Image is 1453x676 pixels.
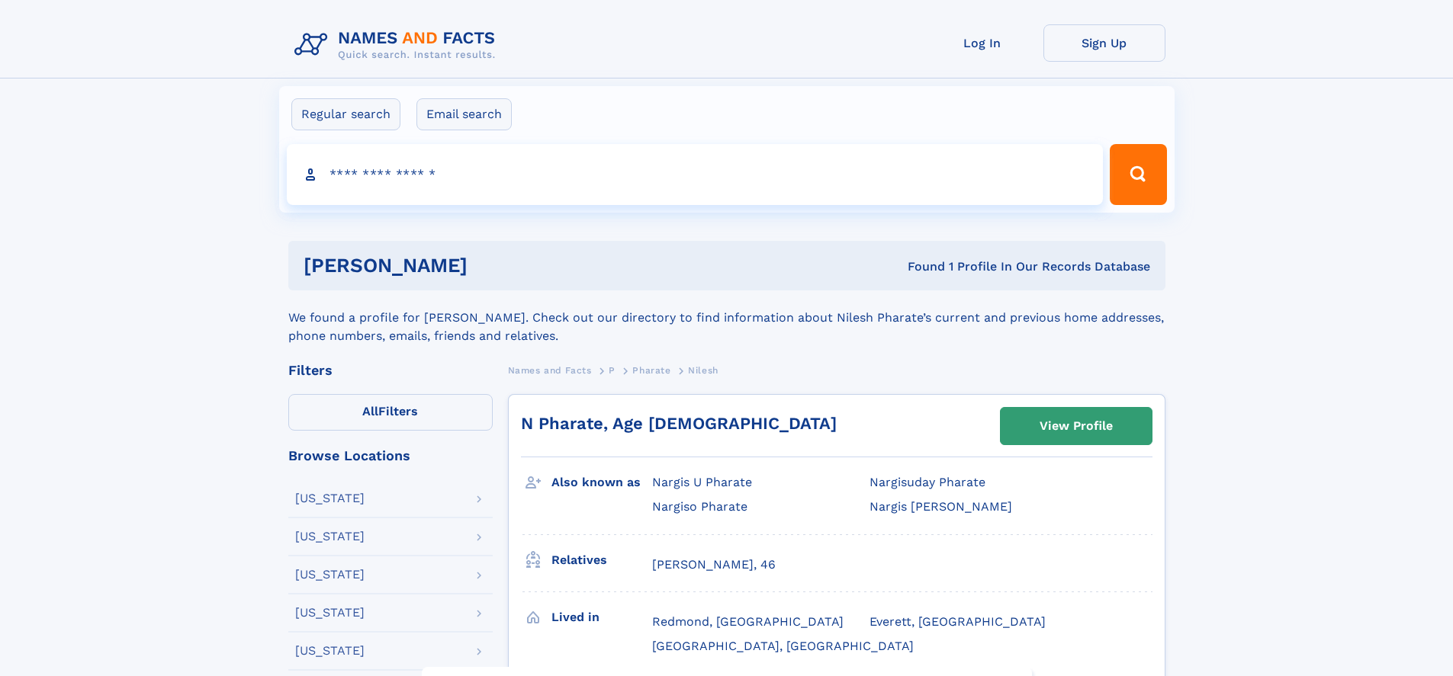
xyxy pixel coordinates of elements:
[652,499,747,514] span: Nargiso Pharate
[609,365,616,376] span: P
[508,360,592,380] a: Names and Facts
[632,360,670,380] a: Pharate
[291,98,400,130] label: Regular search
[1040,408,1113,444] div: View Profile
[295,492,365,505] div: [US_STATE]
[288,449,493,463] div: Browse Locations
[416,98,512,130] label: Email search
[870,614,1046,629] span: Everett, [GEOGRAPHIC_DATA]
[551,547,652,573] h3: Relatives
[687,258,1150,275] div: Found 1 Profile In Our Records Database
[295,645,365,657] div: [US_STATE]
[295,530,365,543] div: [US_STATE]
[287,144,1104,205] input: search input
[921,24,1043,62] a: Log In
[295,607,365,619] div: [US_STATE]
[652,556,776,573] a: [PERSON_NAME], 46
[609,360,616,380] a: P
[551,469,652,495] h3: Also known as
[632,365,670,376] span: Pharate
[652,639,914,653] span: [GEOGRAPHIC_DATA], [GEOGRAPHIC_DATA]
[1043,24,1165,62] a: Sign Up
[295,569,365,581] div: [US_STATE]
[288,290,1165,345] div: We found a profile for [PERSON_NAME]. Check out our directory to find information about Nilesh Ph...
[1110,144,1166,205] button: Search Button
[288,364,493,377] div: Filters
[870,475,985,489] span: Nargisuday Pharate
[688,365,718,376] span: Nilesh
[304,256,688,275] h1: [PERSON_NAME]
[288,394,493,431] label: Filters
[1001,408,1152,444] a: View Profile
[362,404,378,418] span: All
[870,499,1012,514] span: Nargis [PERSON_NAME]
[521,414,837,433] a: N Pharate, Age [DEMOGRAPHIC_DATA]
[652,475,752,489] span: Nargis U Pharate
[652,614,844,629] span: Redmond, [GEOGRAPHIC_DATA]
[551,604,652,630] h3: Lived in
[288,24,508,66] img: Logo Names and Facts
